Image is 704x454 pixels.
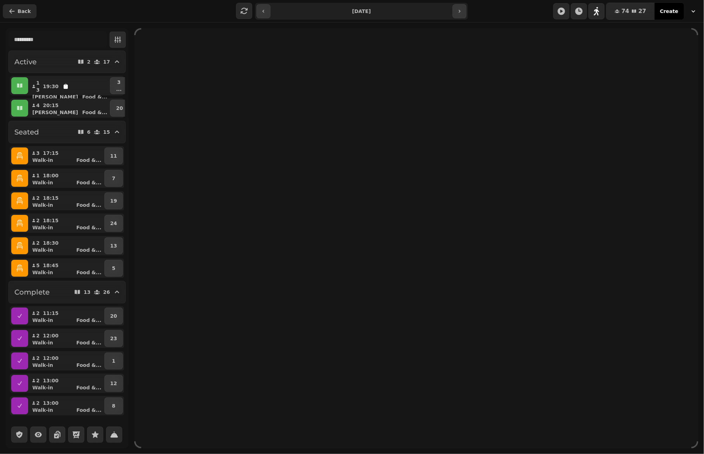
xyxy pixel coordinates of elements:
button: 211:15Walk-inFood &... [30,308,103,324]
button: Active217 [8,51,126,73]
p: 20:15 [43,102,59,109]
button: 518:45Walk-inFood &... [30,260,103,277]
p: Walk-in [32,362,53,369]
p: 8 [112,402,116,409]
p: Food & ... [76,384,101,391]
h2: Seated [14,127,39,137]
p: 12:00 [43,332,59,339]
p: 12 [110,380,117,387]
p: 15 [103,130,110,134]
button: 218:15Walk-inFood &... [30,215,103,232]
button: 20 [104,308,123,324]
p: Food & ... [76,339,101,346]
p: Food & ... [76,224,101,231]
p: Food & ... [76,317,101,324]
p: Walk-in [32,407,53,414]
span: Create [660,9,678,14]
p: 13:00 [43,400,59,407]
p: Walk-in [32,157,53,164]
p: Food & ... [76,246,101,254]
p: Walk-in [32,224,53,231]
button: 20 [110,100,129,117]
p: 18:45 [43,262,59,269]
p: Food & ... [77,179,102,186]
p: 18:15 [43,217,59,224]
p: 20 [116,105,123,112]
button: 13 [104,237,123,254]
button: 213:00Walk-inFood &... [30,375,103,392]
p: 6 [87,130,91,134]
p: Walk-in [32,339,53,346]
p: 20 [110,312,117,320]
p: 1 [112,357,116,364]
p: Food & ... [77,407,102,414]
p: 13 [36,79,40,93]
span: Back [18,9,31,14]
button: 1319:30[PERSON_NAME]Food &... [30,77,109,94]
p: 23 [110,335,117,342]
p: 12:00 [43,355,59,362]
p: 26 [103,290,110,295]
p: Walk-in [32,202,53,209]
p: [PERSON_NAME] [32,93,78,100]
p: 2 [36,377,40,384]
p: Food & ... [82,93,107,100]
p: 13 [110,242,117,249]
p: 19 [110,197,117,204]
p: 2 [36,355,40,362]
button: 23 [104,330,123,347]
p: 17:15 [43,150,59,157]
p: 19:30 [43,83,59,90]
p: Food & ... [77,362,102,369]
p: 18:00 [43,172,59,179]
button: 118:00Walk-inFood &... [30,170,103,187]
button: 24 [104,215,123,232]
p: 17 [103,59,110,64]
button: 1 [104,353,123,369]
button: 11 [104,147,123,164]
p: 2 [87,59,91,64]
button: Create [654,3,684,20]
button: 218:30Walk-inFood &... [30,237,103,254]
button: 3... [110,77,128,94]
p: 2 [36,239,40,246]
p: 2 [36,217,40,224]
button: 12 [104,375,123,392]
p: 13:00 [43,377,59,384]
button: Seated615 [8,121,126,143]
p: 24 [110,220,117,227]
h2: Active [14,57,37,67]
p: Walk-in [32,317,53,324]
p: 18:30 [43,239,59,246]
button: 212:00Walk-inFood &... [30,330,103,347]
button: 19 [104,192,123,209]
button: 218:15Walk-inFood &... [30,192,103,209]
button: 213:00Walk-inFood &... [30,397,103,414]
p: 2 [36,310,40,317]
p: Food & ... [76,202,101,209]
p: Walk-in [32,269,53,276]
p: 5 [36,262,40,269]
p: 3 [116,79,122,86]
button: 8 [104,397,123,414]
p: 4 [36,102,40,109]
p: 2 [36,332,40,339]
button: 317:15Walk-inFood &... [30,147,103,164]
p: 3 [36,150,40,157]
span: 27 [638,8,646,14]
p: 11 [110,152,117,159]
p: 5 [112,265,116,272]
h2: Complete [14,287,50,297]
p: 1 [36,172,40,179]
p: 13 [84,290,90,295]
p: 2 [36,195,40,202]
p: Walk-in [32,246,53,254]
p: 11:15 [43,310,59,317]
p: Food & ... [76,157,101,164]
p: ... [116,86,122,93]
p: [PERSON_NAME] [32,109,78,116]
button: Back [3,4,37,18]
button: 212:00Walk-inFood &... [30,353,103,369]
p: 18:15 [43,195,59,202]
p: Walk-in [32,179,53,186]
